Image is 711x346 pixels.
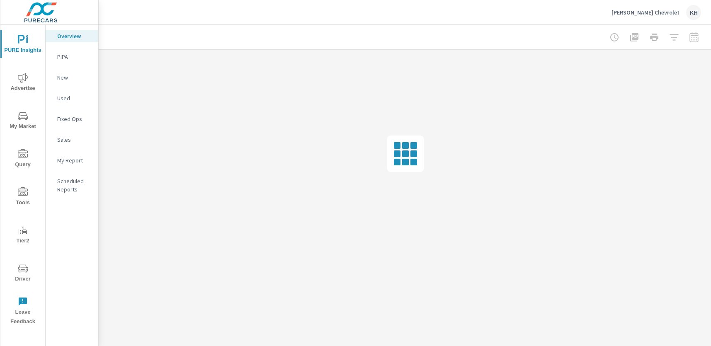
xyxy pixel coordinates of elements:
div: Sales [46,133,98,146]
span: Tools [3,187,43,208]
div: KH [686,5,701,20]
div: Used [46,92,98,104]
span: Leave Feedback [3,297,43,327]
p: Fixed Ops [57,115,92,123]
p: Scheduled Reports [57,177,92,194]
span: Driver [3,264,43,284]
p: PIPA [57,53,92,61]
p: [PERSON_NAME] Chevrolet [612,9,679,16]
span: My Market [3,111,43,131]
span: PURE Insights [3,35,43,55]
div: PIPA [46,51,98,63]
div: nav menu [0,25,45,330]
p: My Report [57,156,92,165]
p: Used [57,94,92,102]
div: Scheduled Reports [46,175,98,196]
span: Advertise [3,73,43,93]
p: New [57,73,92,82]
div: Fixed Ops [46,113,98,125]
div: Overview [46,30,98,42]
p: Sales [57,135,92,144]
div: New [46,71,98,84]
span: Query [3,149,43,169]
p: Overview [57,32,92,40]
div: My Report [46,154,98,167]
span: Tier2 [3,225,43,246]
